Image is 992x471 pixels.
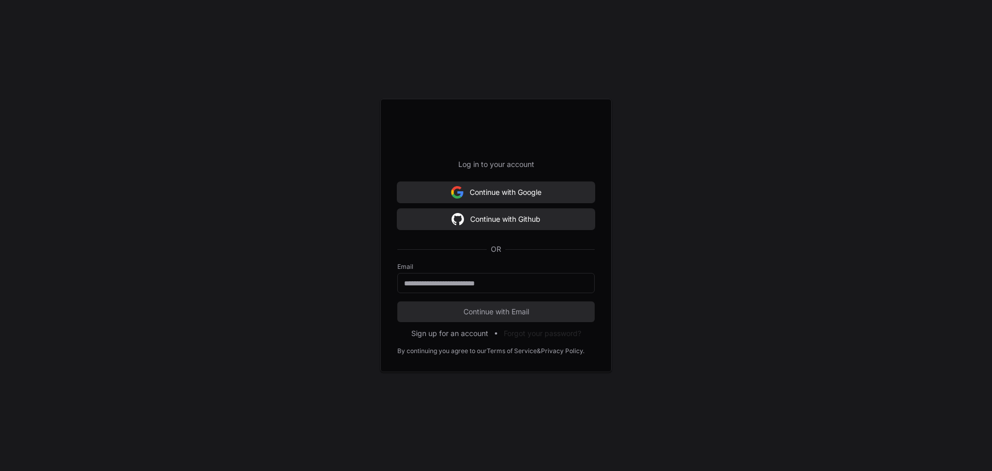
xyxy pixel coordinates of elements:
[541,347,584,355] a: Privacy Policy.
[411,328,488,339] button: Sign up for an account
[452,209,464,230] img: Sign in with google
[397,301,595,322] button: Continue with Email
[397,209,595,230] button: Continue with Github
[451,182,463,203] img: Sign in with google
[397,159,595,170] p: Log in to your account
[397,182,595,203] button: Continue with Google
[504,328,581,339] button: Forgot your password?
[397,347,487,355] div: By continuing you agree to our
[487,244,505,254] span: OR
[537,347,541,355] div: &
[397,307,595,317] span: Continue with Email
[487,347,537,355] a: Terms of Service
[397,263,595,271] label: Email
